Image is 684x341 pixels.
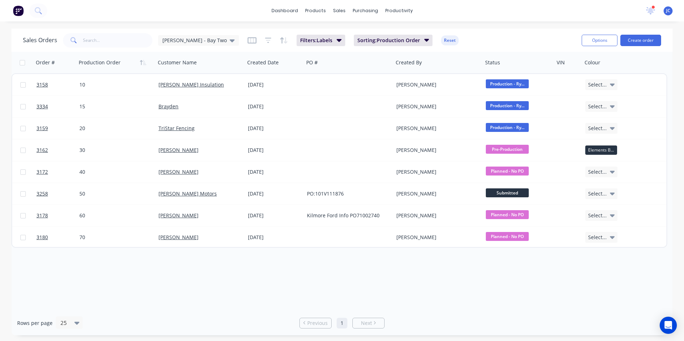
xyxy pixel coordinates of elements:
[486,232,529,241] span: Planned - No PO
[248,234,301,241] div: [DATE]
[486,123,529,132] span: Production - Ry...
[248,168,301,176] div: [DATE]
[36,125,48,132] span: 3159
[79,103,149,110] div: 15
[248,212,301,219] div: [DATE]
[79,59,121,66] div: Production Order
[158,103,179,110] a: Brayden
[36,147,48,154] span: 3162
[382,5,416,16] div: productivity
[248,190,301,197] div: [DATE]
[354,35,433,46] button: Sorting:Production Order
[588,168,607,176] span: Select...
[396,190,476,197] div: [PERSON_NAME]
[158,168,199,175] a: [PERSON_NAME]
[158,59,197,66] div: Customer Name
[36,234,48,241] span: 3180
[248,125,301,132] div: [DATE]
[300,37,332,44] span: Filters: Labels
[396,234,476,241] div: [PERSON_NAME]
[588,103,607,110] span: Select...
[582,35,617,46] button: Options
[36,190,48,197] span: 3258
[396,125,476,132] div: [PERSON_NAME]
[158,147,199,153] a: [PERSON_NAME]
[588,234,607,241] span: Select...
[36,212,48,219] span: 3178
[36,183,79,204] a: 3258
[36,168,48,176] span: 3172
[349,5,382,16] div: purchasing
[361,320,372,327] span: Next
[158,190,217,197] a: [PERSON_NAME] Motors
[441,35,459,45] button: Reset
[396,81,476,88] div: [PERSON_NAME]
[36,96,79,117] a: 3334
[396,147,476,154] div: [PERSON_NAME]
[307,320,328,327] span: Previous
[79,168,149,176] div: 40
[396,212,476,219] div: [PERSON_NAME]
[353,320,384,327] a: Next page
[158,234,199,241] a: [PERSON_NAME]
[36,118,79,139] a: 3159
[158,212,199,219] a: [PERSON_NAME]
[588,81,607,88] span: Select...
[13,5,24,16] img: Factory
[158,81,224,88] a: [PERSON_NAME] Insulation
[486,79,529,88] span: Production - Ry...
[357,37,420,44] span: Sorting: Production Order
[302,5,329,16] div: products
[306,59,318,66] div: PO #
[36,205,79,226] a: 3178
[36,59,55,66] div: Order #
[79,81,149,88] div: 10
[268,5,302,16] a: dashboard
[666,8,670,14] span: JC
[162,36,227,44] span: [PERSON_NAME] - Bay Two
[329,5,349,16] div: sales
[620,35,661,46] button: Create order
[485,59,500,66] div: Status
[660,317,677,334] div: Open Intercom Messenger
[248,147,301,154] div: [DATE]
[36,103,48,110] span: 3334
[297,35,345,46] button: Filters:Labels
[585,145,617,155] div: Elements Black - Powdercoat
[307,212,386,219] div: Kilmore Ford Info PO71002740
[79,212,149,219] div: 60
[307,190,386,197] div: PO:101V111876
[486,188,529,197] span: Submitted
[158,125,195,132] a: TriStar Fencing
[79,190,149,197] div: 50
[23,37,57,44] h1: Sales Orders
[36,227,79,248] a: 3180
[79,125,149,132] div: 20
[486,101,529,110] span: Production - Ry...
[36,161,79,183] a: 3172
[79,234,149,241] div: 70
[300,320,331,327] a: Previous page
[248,81,301,88] div: [DATE]
[588,125,607,132] span: Select...
[486,210,529,219] span: Planned - No PO
[248,103,301,110] div: [DATE]
[585,59,600,66] div: Colour
[36,81,48,88] span: 3158
[247,59,279,66] div: Created Date
[588,212,607,219] span: Select...
[486,167,529,176] span: Planned - No PO
[36,74,79,95] a: 3158
[396,59,422,66] div: Created By
[83,33,153,48] input: Search...
[297,318,387,328] ul: Pagination
[396,168,476,176] div: [PERSON_NAME]
[337,318,347,328] a: Page 1 is your current page
[17,320,53,327] span: Rows per page
[486,145,529,154] span: Pre-Production
[588,190,607,197] span: Select...
[557,59,565,66] div: VIN
[79,147,149,154] div: 30
[36,139,79,161] a: 3162
[396,103,476,110] div: [PERSON_NAME]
